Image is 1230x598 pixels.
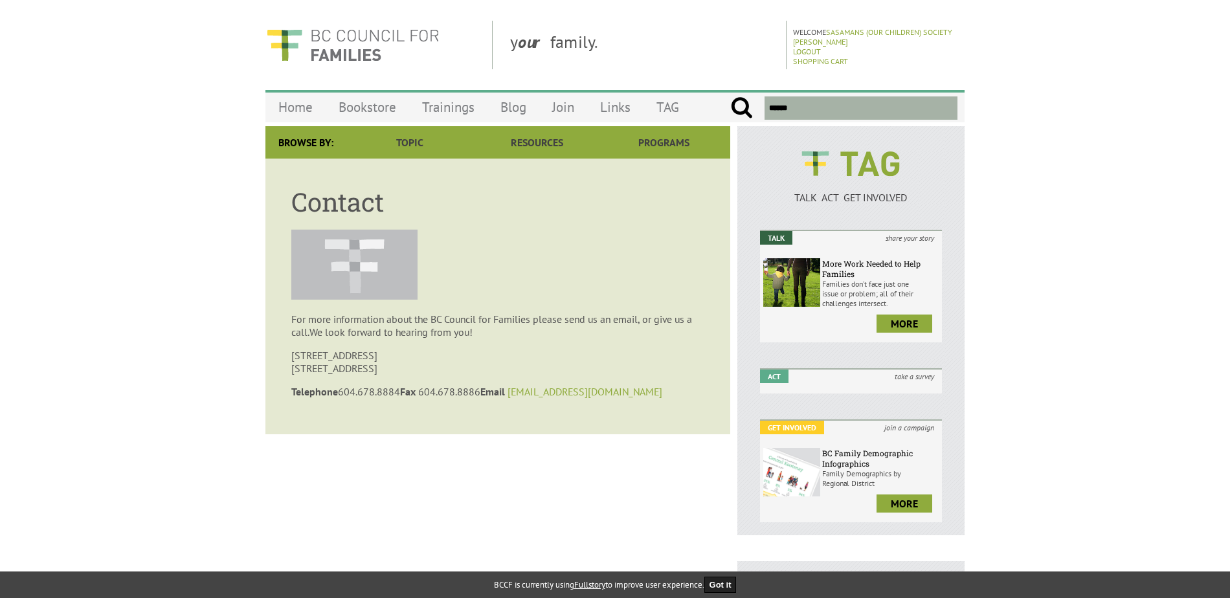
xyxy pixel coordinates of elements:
[643,92,692,122] a: TAG
[877,421,942,434] i: join a campaign
[822,279,939,308] p: Families don’t face just one issue or problem; all of their challenges intersect.
[822,448,939,469] h6: BC Family Demographic Infographics
[760,370,788,383] em: Act
[291,349,704,375] p: [STREET_ADDRESS] [STREET_ADDRESS]
[574,579,605,590] a: Fullstory
[309,326,473,338] span: We look forward to hearing from you!
[418,385,508,398] span: 604.678.8886
[291,313,704,338] p: For more information about the BC Council for Families please send us an email, or give us a call.
[760,231,792,245] em: Talk
[487,92,539,122] a: Blog
[326,92,409,122] a: Bookstore
[822,258,939,279] h6: More Work Needed to Help Families
[265,92,326,122] a: Home
[500,21,787,69] div: y family.
[793,56,848,66] a: Shopping Cart
[877,494,932,513] a: more
[793,27,952,47] a: Sasamans (Our Children) Society [PERSON_NAME]
[760,178,942,204] a: TALK ACT GET INVOLVED
[539,92,587,122] a: Join
[793,27,961,47] p: Welcome
[409,92,487,122] a: Trainings
[878,231,942,245] i: share your story
[291,385,704,398] p: 604.678.8884
[760,421,824,434] em: Get Involved
[346,126,473,159] a: Topic
[793,47,821,56] a: Logout
[508,385,662,398] a: [EMAIL_ADDRESS][DOMAIN_NAME]
[730,96,753,120] input: Submit
[291,184,704,219] h1: Contact
[704,577,737,593] button: Got it
[760,191,942,204] p: TALK ACT GET INVOLVED
[473,126,600,159] a: Resources
[400,385,416,398] strong: Fax
[518,31,550,52] strong: our
[792,139,909,188] img: BCCF's TAG Logo
[480,385,505,398] strong: Email
[822,469,939,488] p: Family Demographics by Regional District
[887,370,942,383] i: take a survey
[265,21,440,69] img: BC Council for FAMILIES
[265,126,346,159] div: Browse By:
[587,92,643,122] a: Links
[291,385,338,398] strong: Telephone
[601,126,728,159] a: Programs
[877,315,932,333] a: more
